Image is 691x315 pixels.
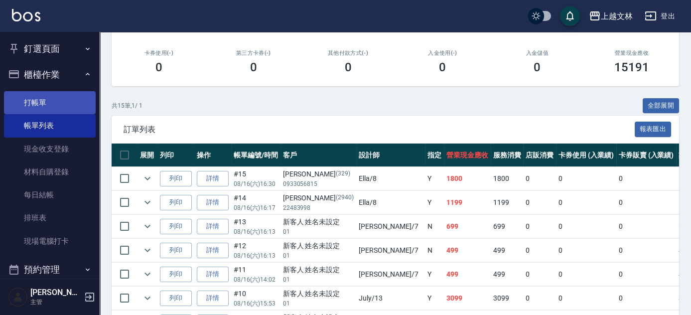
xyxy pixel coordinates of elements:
a: 報表匯出 [635,124,672,134]
p: 01 [283,227,354,236]
p: 08/16 (六) 16:13 [234,227,278,236]
th: 營業現金應收 [444,144,491,167]
h2: 第三方卡券(-) [218,50,289,56]
button: expand row [140,291,155,306]
p: 01 [283,251,354,260]
h2: 營業現金應收 [596,50,667,56]
th: 店販消費 [523,144,556,167]
td: 0 [556,167,616,190]
a: 詳情 [197,219,229,234]
p: 01 [283,299,354,308]
p: 08/16 (六) 16:13 [234,251,278,260]
td: 699 [491,215,524,238]
td: [PERSON_NAME] /7 [356,263,425,286]
button: 釘選頁面 [4,36,96,62]
a: 每日結帳 [4,183,96,206]
h3: 15191 [614,60,649,74]
td: [PERSON_NAME] /7 [356,239,425,262]
div: [PERSON_NAME] [283,193,354,203]
p: 08/16 (六) 16:30 [234,179,278,188]
button: expand row [140,219,155,234]
td: 0 [556,191,616,214]
p: 主管 [30,298,81,307]
td: N [425,215,444,238]
td: 0 [556,263,616,286]
td: 3099 [444,287,491,310]
img: Person [8,287,28,307]
img: Logo [12,9,40,21]
td: 0 [556,239,616,262]
th: 列印 [157,144,194,167]
h3: 0 [534,60,541,74]
td: 0 [523,215,556,238]
td: N [425,239,444,262]
p: (329) [336,169,350,179]
th: 卡券使用 (入業績) [556,144,616,167]
button: 預約管理 [4,257,96,283]
td: Ella /8 [356,167,425,190]
p: (2940) [336,193,354,203]
span: 訂單列表 [124,125,635,135]
h3: 0 [155,60,162,74]
p: 08/16 (六) 14:02 [234,275,278,284]
td: 699 [444,215,491,238]
button: 列印 [160,243,192,258]
td: 0 [616,215,677,238]
a: 帳單列表 [4,114,96,137]
button: 登出 [641,7,679,25]
td: [PERSON_NAME] /7 [356,215,425,238]
p: 共 15 筆, 1 / 1 [112,101,142,110]
td: 0 [556,215,616,238]
h2: 卡券使用(-) [124,50,194,56]
td: 0 [616,167,677,190]
button: expand row [140,243,155,258]
td: #11 [231,263,280,286]
a: 詳情 [197,195,229,210]
h3: 0 [439,60,446,74]
a: 現場電腦打卡 [4,230,96,253]
button: 列印 [160,291,192,306]
div: 新客人 姓名未設定 [283,217,354,227]
h2: 入金儲值 [502,50,572,56]
td: 3099 [491,287,524,310]
td: Y [425,167,444,190]
button: expand row [140,171,155,186]
a: 現金收支登錄 [4,138,96,160]
th: 帳單編號/時間 [231,144,280,167]
td: 499 [491,263,524,286]
td: 0 [556,287,616,310]
td: Y [425,287,444,310]
button: 報表匯出 [635,122,672,137]
p: 08/16 (六) 16:17 [234,203,278,212]
h2: 其他付款方式(-) [313,50,384,56]
td: 0 [523,263,556,286]
button: expand row [140,267,155,282]
button: expand row [140,195,155,210]
th: 展開 [138,144,157,167]
td: 499 [444,239,491,262]
button: 列印 [160,171,192,186]
td: 1199 [491,191,524,214]
td: #15 [231,167,280,190]
p: 22483998 [283,203,354,212]
div: 新客人 姓名未設定 [283,265,354,275]
td: July /13 [356,287,425,310]
button: 列印 [160,219,192,234]
th: 操作 [194,144,231,167]
td: #12 [231,239,280,262]
td: 1199 [444,191,491,214]
td: 0 [616,287,677,310]
h5: [PERSON_NAME] [30,288,81,298]
td: 499 [444,263,491,286]
th: 卡券販賣 (入業績) [616,144,677,167]
td: 0 [523,287,556,310]
th: 設計師 [356,144,425,167]
a: 詳情 [197,171,229,186]
td: Y [425,191,444,214]
td: 0 [616,191,677,214]
button: 全部展開 [643,98,680,114]
td: Y [425,263,444,286]
div: 新客人 姓名未設定 [283,241,354,251]
a: 材料自購登錄 [4,160,96,183]
td: Ella /8 [356,191,425,214]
